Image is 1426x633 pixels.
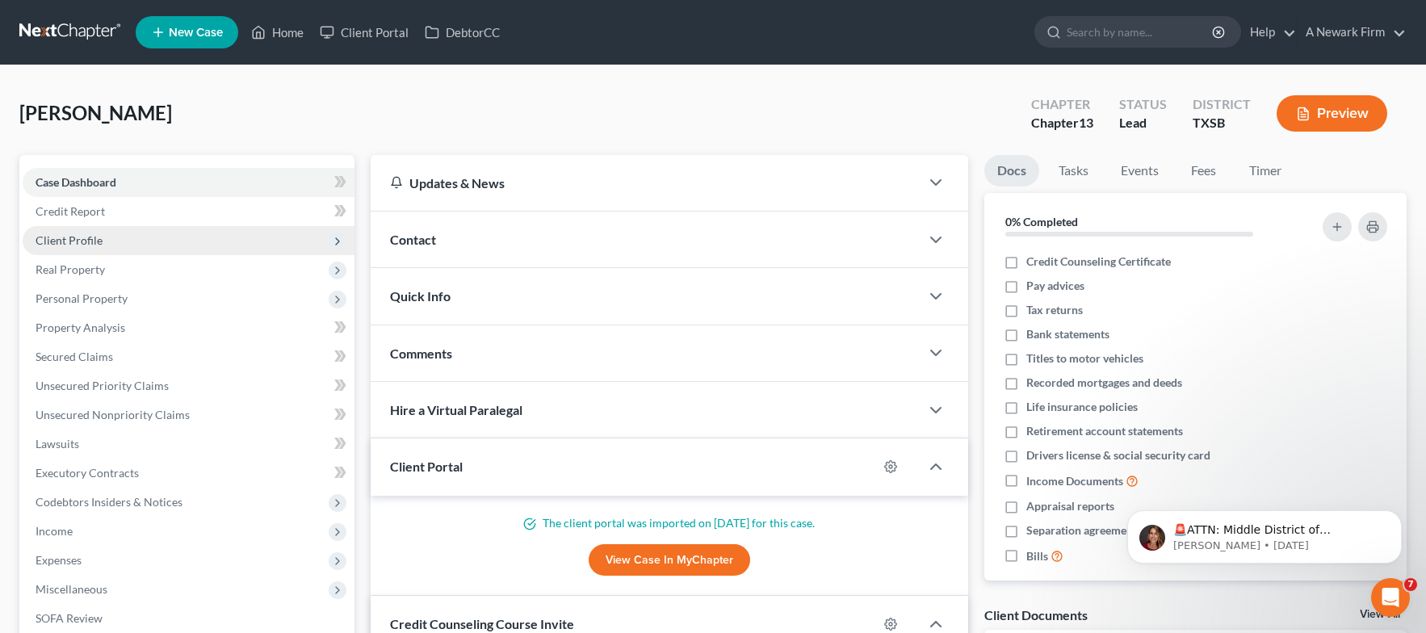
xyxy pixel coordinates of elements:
div: Updates & News [390,174,900,191]
span: Drivers license & social security card [1026,447,1210,463]
span: Miscellaneous [36,582,107,596]
a: Executory Contracts [23,459,354,488]
a: Docs [984,155,1039,187]
span: Retirement account statements [1026,423,1183,439]
span: 13 [1079,115,1093,130]
span: New Case [169,27,223,39]
span: Client Profile [36,233,103,247]
span: Income [36,524,73,538]
div: Chapter [1031,114,1093,132]
span: Credit Counseling Course Invite [390,616,574,631]
span: Credit Report [36,204,105,218]
a: Tasks [1046,155,1101,187]
span: Unsecured Nonpriority Claims [36,408,190,421]
span: Property Analysis [36,321,125,334]
iframe: Intercom notifications message [1103,476,1426,589]
a: Home [243,18,312,47]
a: Events [1108,155,1172,187]
span: Codebtors Insiders & Notices [36,495,182,509]
a: Credit Report [23,197,354,226]
div: TXSB [1193,114,1251,132]
span: Bills [1026,548,1048,564]
a: Unsecured Priority Claims [23,371,354,400]
a: Lawsuits [23,430,354,459]
span: Separation agreements or decrees of divorces [1026,522,1255,539]
span: Case Dashboard [36,175,116,189]
div: Chapter [1031,95,1093,114]
button: Preview [1277,95,1387,132]
div: Client Documents [984,606,1088,623]
span: Titles to motor vehicles [1026,350,1143,367]
span: Contact [390,232,436,247]
span: Quick Info [390,288,451,304]
iframe: Intercom live chat [1371,578,1410,617]
a: DebtorCC [417,18,508,47]
strong: 0% Completed [1005,215,1078,228]
a: Client Portal [312,18,417,47]
a: Timer [1236,155,1294,187]
a: A Newark Firm [1298,18,1406,47]
span: Lawsuits [36,437,79,451]
p: The client portal was imported on [DATE] for this case. [390,515,949,531]
div: Status [1119,95,1167,114]
span: Credit Counseling Certificate [1026,254,1171,270]
a: Fees [1178,155,1230,187]
a: Case Dashboard [23,168,354,197]
span: Executory Contracts [36,466,139,480]
span: Bank statements [1026,326,1109,342]
span: Expenses [36,553,82,567]
span: Comments [390,346,452,361]
div: Lead [1119,114,1167,132]
span: Income Documents [1026,473,1123,489]
input: Search by name... [1067,17,1214,47]
span: Secured Claims [36,350,113,363]
span: 7 [1404,578,1417,591]
span: Life insurance policies [1026,399,1138,415]
span: Unsecured Priority Claims [36,379,169,392]
span: Personal Property [36,291,128,305]
span: Hire a Virtual Paralegal [390,402,522,417]
a: Property Analysis [23,313,354,342]
span: SOFA Review [36,611,103,625]
span: Pay advices [1026,278,1084,294]
div: District [1193,95,1251,114]
span: [PERSON_NAME] [19,101,172,124]
a: Unsecured Nonpriority Claims [23,400,354,430]
a: View All [1360,609,1400,620]
span: Client Portal [390,459,463,474]
a: View Case in MyChapter [589,544,750,576]
span: Real Property [36,262,105,276]
a: SOFA Review [23,604,354,633]
a: Secured Claims [23,342,354,371]
span: Appraisal reports [1026,498,1114,514]
a: Help [1242,18,1296,47]
span: Recorded mortgages and deeds [1026,375,1182,391]
span: Tax returns [1026,302,1083,318]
